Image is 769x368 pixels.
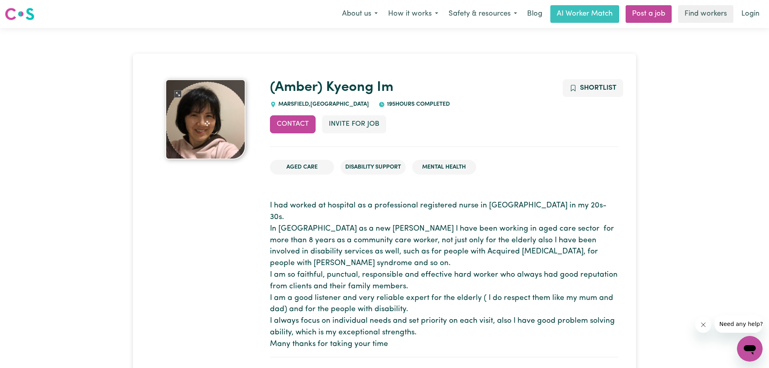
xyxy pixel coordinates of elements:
a: Careseekers logo [5,5,34,23]
button: Contact [270,115,316,133]
span: Shortlist [580,84,616,91]
img: (Amber) Kyeong Im [165,79,246,159]
iframe: Button to launch messaging window [737,336,763,362]
button: Add to shortlist [563,79,623,97]
a: Find workers [678,5,733,23]
button: About us [337,6,383,22]
iframe: Message from company [715,315,763,333]
a: Post a job [626,5,672,23]
a: AI Worker Match [550,5,619,23]
button: Invite for Job [322,115,386,133]
li: Disability Support [340,160,406,175]
a: Blog [522,5,547,23]
span: 195 hours completed [385,101,450,107]
li: Mental Health [412,160,476,175]
button: Safety & resources [443,6,522,22]
span: Need any help? [5,6,48,12]
a: (Amber) Kyeong Im [270,80,393,95]
img: Careseekers logo [5,7,34,21]
iframe: Close message [695,317,711,333]
a: Login [737,5,764,23]
li: Aged Care [270,160,334,175]
a: (Amber) Kyeong Im's profile picture' [151,79,260,159]
button: How it works [383,6,443,22]
p: I had worked at hospital as a professional registered nurse in [GEOGRAPHIC_DATA] in my 20s-30s. I... [270,200,618,350]
span: MARSFIELD , [GEOGRAPHIC_DATA] [276,101,369,107]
